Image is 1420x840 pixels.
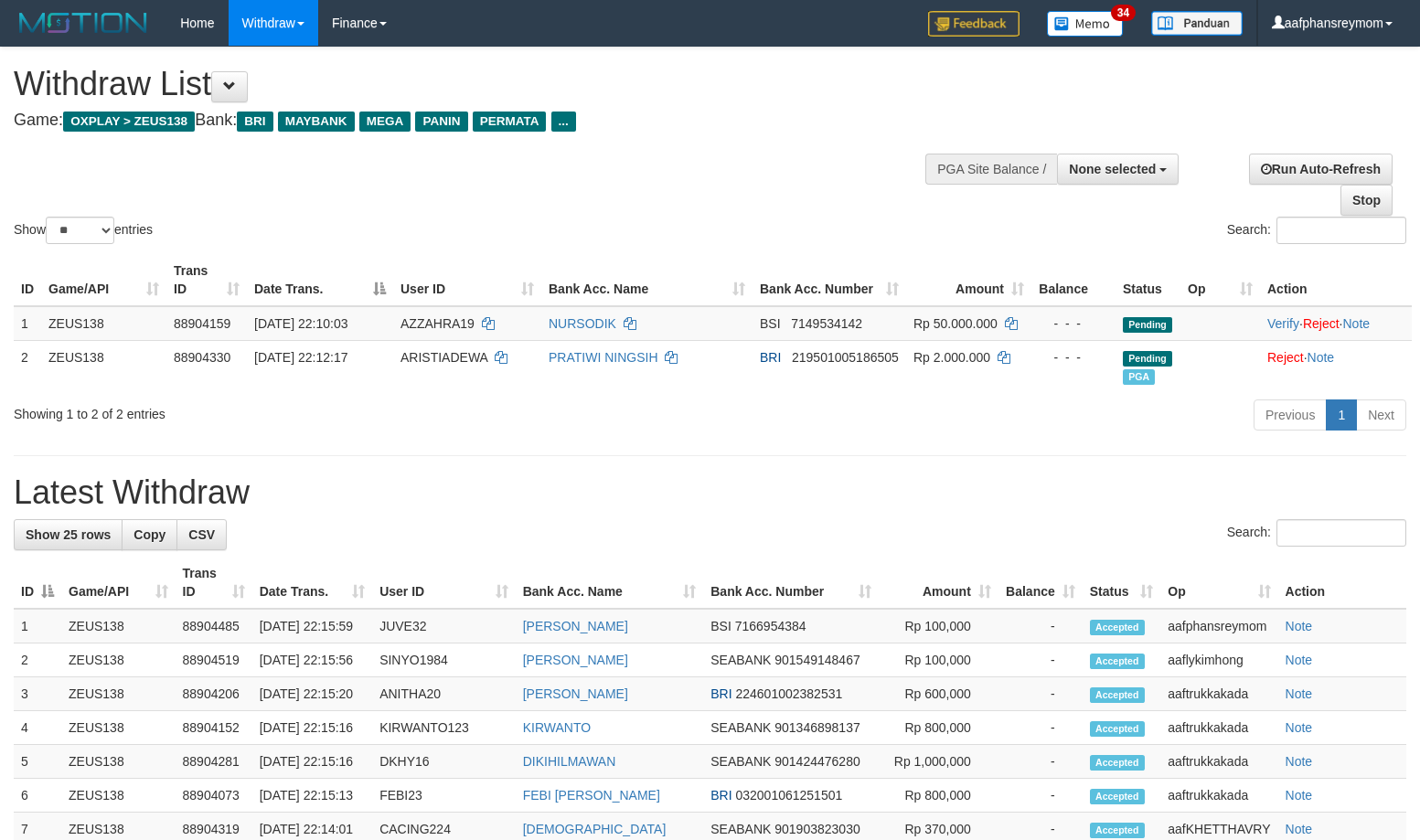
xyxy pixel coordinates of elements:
[1160,609,1277,643] td: aafphansreymom
[879,677,998,711] td: Rp 600,000
[133,527,165,542] span: Copy
[1286,619,1313,633] a: Note
[998,711,1083,745] td: -
[1260,306,1412,341] td: · ·
[1286,788,1313,803] a: Note
[372,745,516,779] td: DKHY16
[14,112,928,130] h4: Game: Bank:
[1031,254,1116,306] th: Balance
[1267,350,1304,365] a: Reject
[879,711,998,745] td: Rp 800,000
[913,316,998,331] span: Rp 50.000.000
[1116,254,1180,306] th: Status
[1160,557,1277,609] th: Op: activate to sort column ascending
[252,557,372,609] th: Date Trans.: activate to sort column ascending
[925,154,1057,185] div: PGA Site Balance /
[41,306,166,341] td: ZEUS138
[61,677,176,711] td: ZEUS138
[906,254,1031,306] th: Amount: activate to sort column ascending
[14,609,61,643] td: 1
[710,686,731,701] span: BRI
[1276,217,1406,244] input: Search:
[14,711,61,745] td: 4
[879,745,998,779] td: Rp 1,000,000
[1326,399,1357,431] a: 1
[1039,314,1108,333] div: - - -
[415,112,467,132] span: PANIN
[174,350,230,365] span: 88904330
[63,112,195,132] span: OXPLAY > ZEUS138
[252,745,372,779] td: [DATE] 22:15:16
[1227,519,1406,547] label: Search:
[998,643,1083,677] td: -
[879,779,998,813] td: Rp 800,000
[61,779,176,813] td: ZEUS138
[1090,620,1145,635] span: Accepted
[541,254,753,306] th: Bank Acc. Name: activate to sort column ascending
[516,557,704,609] th: Bank Acc. Name: activate to sort column ascending
[176,779,252,813] td: 88904073
[176,519,227,550] a: CSV
[1039,348,1108,367] div: - - -
[400,316,475,331] span: AZZAHRA19
[774,822,859,836] span: Copy 901903823030 to clipboard
[1160,643,1277,677] td: aaflykimhong
[551,112,576,132] span: ...
[400,350,487,365] span: ARISTIADEWA
[774,754,859,769] span: Copy 901424476280 to clipboard
[710,754,771,769] span: SEABANK
[254,350,347,365] span: [DATE] 22:12:17
[710,653,771,667] span: SEABANK
[1160,711,1277,745] td: aaftrukkakada
[1340,185,1393,216] a: Stop
[14,779,61,813] td: 6
[14,306,41,341] td: 1
[1180,254,1260,306] th: Op: activate to sort column ascending
[372,711,516,745] td: KIRWANTO123
[122,519,177,550] a: Copy
[710,619,731,633] span: BSI
[753,254,906,306] th: Bank Acc. Number: activate to sort column ascending
[14,66,928,102] h1: Withdraw List
[14,254,41,306] th: ID
[879,557,998,609] th: Amount: activate to sort column ascending
[523,788,660,803] a: FEBI [PERSON_NAME]
[1286,686,1313,701] a: Note
[1249,154,1393,185] a: Run Auto-Refresh
[523,619,628,633] a: [PERSON_NAME]
[1276,519,1406,547] input: Search:
[1090,789,1145,804] span: Accepted
[998,557,1083,609] th: Balance: activate to sort column ascending
[549,350,658,365] a: PRATIWI NINGSIH
[14,519,123,550] a: Show 25 rows
[14,340,41,392] td: 2
[928,11,1020,37] img: Feedback.jpg
[1090,654,1145,669] span: Accepted
[791,316,862,331] span: Copy 7149534142 to clipboard
[523,754,616,769] a: DIKIHILMAWAN
[792,350,899,365] span: Copy 219501005186505 to clipboard
[998,677,1083,711] td: -
[176,677,252,711] td: 88904206
[473,112,547,132] span: PERMATA
[41,254,166,306] th: Game/API: activate to sort column ascending
[1356,399,1406,431] a: Next
[61,609,176,643] td: ZEUS138
[1227,217,1406,244] label: Search:
[1090,755,1145,771] span: Accepted
[372,643,516,677] td: SINYO1984
[774,720,859,735] span: Copy 901346898137 to clipboard
[1278,557,1406,609] th: Action
[1123,317,1172,333] span: Pending
[1260,340,1412,392] td: ·
[523,653,628,667] a: [PERSON_NAME]
[176,643,252,677] td: 88904519
[393,254,541,306] th: User ID: activate to sort column ascending
[166,254,247,306] th: Trans ID: activate to sort column ascending
[252,779,372,813] td: [DATE] 22:15:13
[735,788,842,803] span: Copy 032001061251501 to clipboard
[176,609,252,643] td: 88904485
[1260,254,1412,306] th: Action
[774,653,859,667] span: Copy 901549148467 to clipboard
[1057,154,1179,185] button: None selected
